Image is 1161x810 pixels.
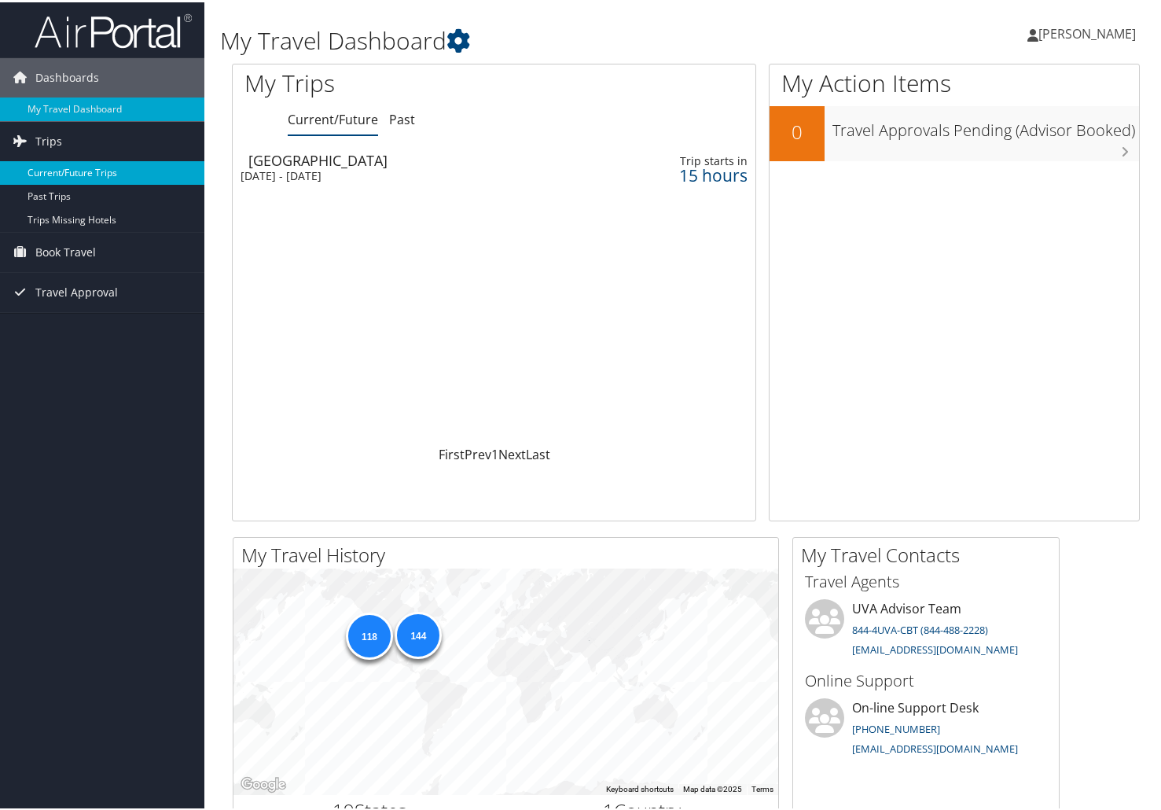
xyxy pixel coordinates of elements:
li: UVA Advisor Team [797,597,1055,661]
a: Last [526,444,550,461]
a: 0Travel Approvals Pending (Advisor Booked) [770,104,1140,159]
a: [PERSON_NAME] [1027,8,1152,55]
button: Keyboard shortcuts [606,782,674,793]
li: On-line Support Desk [797,696,1055,760]
img: airportal-logo.png [35,10,192,47]
h3: Online Support [805,668,1047,690]
span: [PERSON_NAME] [1038,23,1136,40]
h2: 0 [770,116,825,143]
a: Past [389,109,415,126]
div: [GEOGRAPHIC_DATA] [248,151,585,165]
div: 118 [345,610,392,657]
div: Trip starts in [634,152,748,166]
span: Dashboards [35,56,99,95]
h1: My Action Items [770,64,1140,98]
div: 15 hours [634,166,748,180]
a: First [439,444,465,461]
div: 144 [395,609,442,657]
h3: Travel Approvals Pending (Advisor Booked) [832,109,1140,139]
a: [PHONE_NUMBER] [852,720,940,734]
h1: My Travel Dashboard [220,22,841,55]
a: 1 [491,444,498,461]
a: Terms (opens in new tab) [751,782,773,791]
div: [DATE] - [DATE] [241,167,577,181]
span: Book Travel [35,230,96,270]
a: Current/Future [288,109,378,126]
span: Map data ©2025 [683,782,742,791]
a: 844-4UVA-CBT (844-488-2228) [852,620,988,635]
a: [EMAIL_ADDRESS][DOMAIN_NAME] [852,640,1018,654]
h1: My Trips [244,64,526,98]
img: Google [237,772,289,793]
a: [EMAIL_ADDRESS][DOMAIN_NAME] [852,739,1018,753]
a: Open this area in Google Maps (opens a new window) [237,772,289,793]
span: Trips [35,120,62,159]
a: Prev [465,444,491,461]
span: Travel Approval [35,271,118,310]
h2: My Travel Contacts [801,539,1059,566]
h3: Travel Agents [805,569,1047,591]
h2: My Travel History [241,539,778,566]
a: Next [498,444,526,461]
